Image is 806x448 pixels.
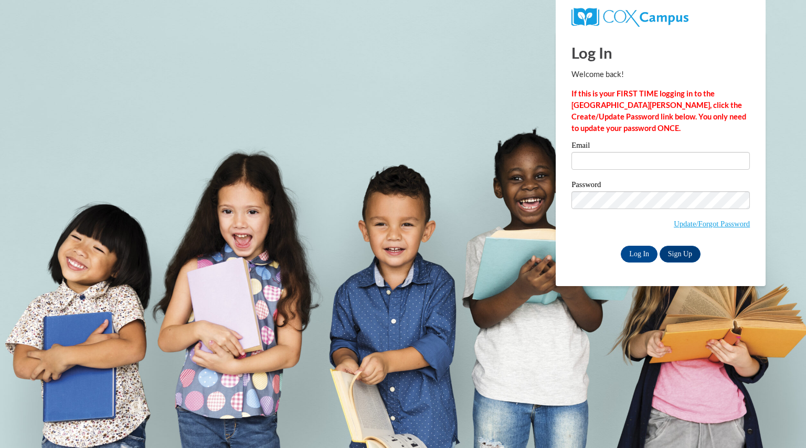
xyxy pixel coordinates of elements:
[571,12,688,21] a: COX Campus
[571,181,750,191] label: Password
[571,42,750,63] h1: Log In
[621,246,657,263] input: Log In
[571,141,750,152] label: Email
[571,69,750,80] p: Welcome back!
[660,246,701,263] a: Sign Up
[571,8,688,27] img: COX Campus
[571,89,746,133] strong: If this is your FIRST TIME logging in to the [GEOGRAPHIC_DATA][PERSON_NAME], click the Create/Upd...
[674,220,750,228] a: Update/Forgot Password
